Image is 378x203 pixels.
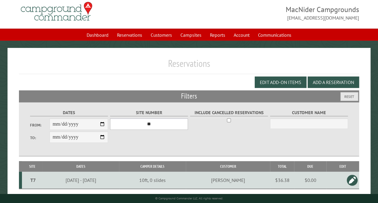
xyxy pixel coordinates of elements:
[42,161,119,172] th: Dates
[270,161,294,172] th: Total
[294,172,326,189] td: $0.00
[30,122,50,128] label: From:
[30,109,108,116] label: Dates
[22,161,43,172] th: Site
[119,161,186,172] th: Camper Details
[147,29,176,41] a: Customers
[270,172,294,189] td: $36.38
[326,161,359,172] th: Edit
[255,77,306,88] button: Edit Add-on Items
[30,135,50,141] label: To:
[308,77,359,88] button: Add a Reservation
[270,109,348,116] label: Customer Name
[230,29,253,41] a: Account
[294,161,326,172] th: Due
[189,5,359,21] span: MacNider Campgrounds [EMAIL_ADDRESS][DOMAIN_NAME]
[44,177,118,183] div: [DATE] - [DATE]
[155,196,223,200] small: © Campground Commander LLC. All rights reserved.
[110,109,188,116] label: Site Number
[340,92,358,101] button: Reset
[254,29,295,41] a: Communications
[113,29,146,41] a: Reservations
[177,29,205,41] a: Campsites
[119,172,186,189] td: 10ft, 0 slides
[186,161,270,172] th: Customer
[24,177,41,183] div: T7
[190,109,268,116] label: Include Cancelled Reservations
[186,172,270,189] td: [PERSON_NAME]
[19,90,359,102] h2: Filters
[206,29,229,41] a: Reports
[19,58,359,74] h1: Reservations
[83,29,112,41] a: Dashboard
